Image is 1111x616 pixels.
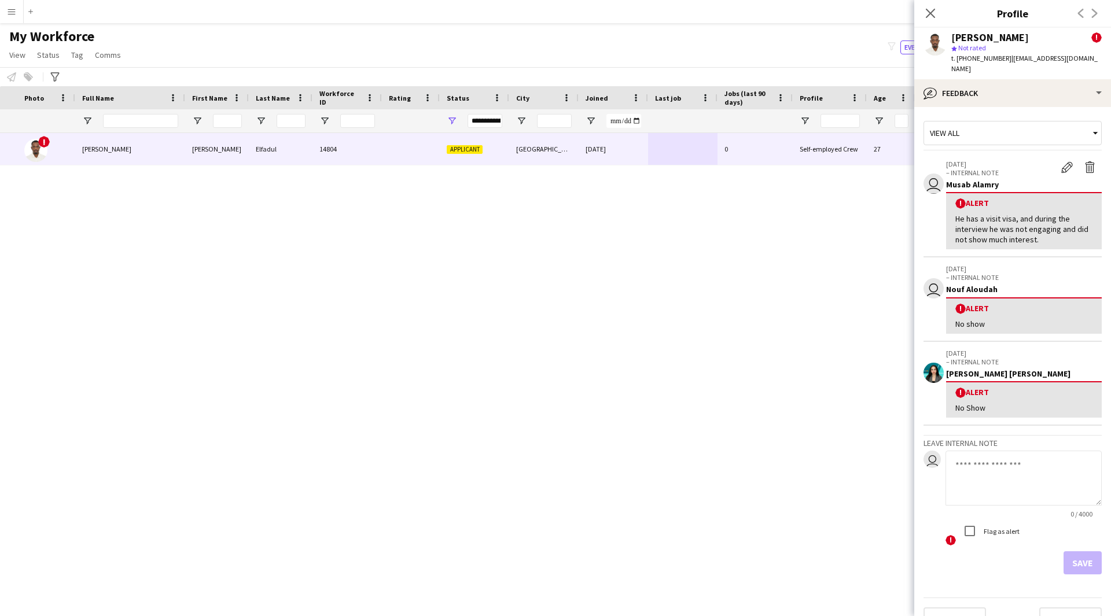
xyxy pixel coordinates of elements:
span: View all [930,128,959,138]
span: ! [946,535,956,545]
span: | [EMAIL_ADDRESS][DOMAIN_NAME] [951,54,1098,73]
input: Joined Filter Input [606,114,641,128]
span: Workforce ID [319,89,361,106]
label: Flag as alert [981,527,1020,536]
div: He has a visit visa, and during the interview he was not engaging and did not show much interest. [955,213,1092,245]
span: View [9,50,25,60]
div: [PERSON_NAME] [951,32,1029,43]
span: t. [PHONE_NUMBER] [951,54,1011,62]
input: Age Filter Input [895,114,908,128]
div: [PERSON_NAME] [185,133,249,165]
input: Full Name Filter Input [103,114,178,128]
span: Applicant [447,145,483,154]
div: 14804 [312,133,382,165]
div: [GEOGRAPHIC_DATA] [509,133,579,165]
p: [DATE] [946,160,1055,168]
button: Open Filter Menu [447,116,457,126]
div: 0 [718,133,793,165]
span: First Name [192,94,227,102]
p: – INTERNAL NOTE [946,357,1102,366]
button: Open Filter Menu [874,116,884,126]
input: Last Name Filter Input [277,114,306,128]
div: [PERSON_NAME] [PERSON_NAME] [946,368,1102,379]
p: – INTERNAL NOTE [946,273,1102,282]
div: Musab Alamry [946,179,1102,190]
p: [DATE] [946,264,1102,273]
button: Everyone8,174 [900,40,958,54]
span: Full Name [82,94,114,102]
span: My Workforce [9,28,94,45]
span: Status [447,94,469,102]
button: Open Filter Menu [586,116,596,126]
button: Open Filter Menu [256,116,266,126]
a: Tag [67,47,88,62]
span: Tag [71,50,83,60]
a: Status [32,47,64,62]
div: Alert [955,198,1092,209]
input: City Filter Input [537,114,572,128]
div: Alert [955,387,1092,398]
a: Comms [90,47,126,62]
button: Open Filter Menu [516,116,527,126]
span: Photo [24,94,44,102]
span: Comms [95,50,121,60]
p: – INTERNAL NOTE [946,168,1055,177]
img: Ahmed Elfadul [24,139,47,162]
div: Elfadul [249,133,312,165]
div: Feedback [914,79,1111,107]
span: Joined [586,94,608,102]
input: First Name Filter Input [213,114,242,128]
button: Open Filter Menu [319,116,330,126]
span: 0 / 4000 [1061,510,1102,518]
button: Open Filter Menu [192,116,203,126]
span: City [516,94,529,102]
span: [PERSON_NAME] [82,145,131,153]
div: 27 [867,133,915,165]
div: Nouf Aloudah [946,284,1102,294]
input: Workforce ID Filter Input [340,114,375,128]
span: Rating [389,94,411,102]
span: Jobs (last 90 days) [724,89,772,106]
span: Status [37,50,60,60]
span: ! [955,388,966,398]
div: No show [955,319,1092,329]
input: Profile Filter Input [821,114,860,128]
div: Self-employed Crew [793,133,867,165]
h3: Leave internal note [924,438,1102,448]
span: Age [874,94,886,102]
span: Profile [800,94,823,102]
span: ! [1091,32,1102,43]
app-action-btn: Advanced filters [48,70,62,84]
div: Alert [955,303,1092,314]
p: [DATE] [946,349,1102,357]
span: Last job [655,94,681,102]
span: Not rated [958,43,986,52]
button: Open Filter Menu [800,116,810,126]
div: No Show [955,403,1092,413]
a: View [5,47,30,62]
span: Last Name [256,94,290,102]
div: [DATE] [579,133,648,165]
span: ! [955,304,966,314]
span: ! [955,198,966,209]
button: Open Filter Menu [82,116,93,126]
h3: Profile [914,6,1111,21]
span: ! [38,136,50,147]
